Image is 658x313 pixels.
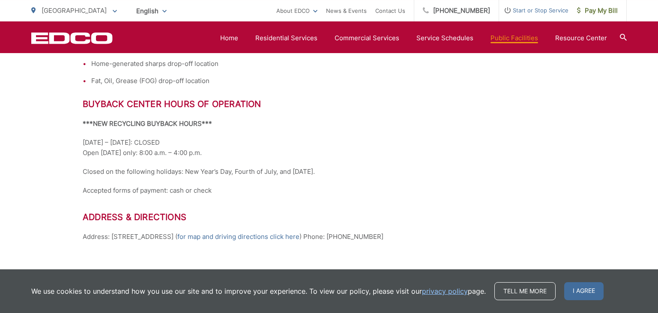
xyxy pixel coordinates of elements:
a: About EDCO [276,6,317,16]
span: Pay My Bill [577,6,618,16]
p: [DATE] – [DATE]: CLOSED Open [DATE] only: 8:00 a.m. – 4:00 p.m. [83,137,575,158]
span: [GEOGRAPHIC_DATA] [42,6,107,15]
li: Home-generated sharps drop-off location [91,59,575,69]
a: Commercial Services [335,33,399,43]
a: EDCD logo. Return to the homepage. [31,32,113,44]
p: Accepted forms of payment: cash or check [83,185,575,196]
a: Contact Us [375,6,405,16]
a: Home [220,33,238,43]
a: privacy policy [422,286,468,296]
li: Fat, Oil, Grease (FOG) drop-off location [91,76,575,86]
p: We use cookies to understand how you use our site and to improve your experience. To view our pol... [31,286,486,296]
a: Service Schedules [416,33,473,43]
a: Public Facilities [491,33,538,43]
h2: Address & Directions [83,212,575,222]
a: News & Events [326,6,367,16]
a: Residential Services [255,33,317,43]
p: Address: [STREET_ADDRESS] ( ) Phone: [PHONE_NUMBER] [83,232,575,242]
span: English [130,3,173,18]
a: Tell me more [494,282,556,300]
p: Closed on the following holidays: New Year’s Day, Fourth of July, and [DATE]. [83,167,575,177]
h2: Buyback Center Hours of Operation [83,99,575,109]
strong: ***NEW RECYCLING BUYBACK HOURS*** [83,119,212,128]
a: Resource Center [555,33,607,43]
a: for map and driving directions click here [177,232,299,242]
